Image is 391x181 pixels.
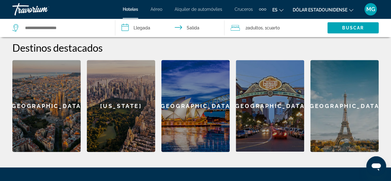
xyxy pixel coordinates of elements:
button: Cambiar moneda [293,5,353,14]
button: Buscar [327,22,379,33]
font: , 1 [263,25,267,30]
font: 2 [245,25,248,30]
button: Cambiar idioma [272,5,283,14]
a: [GEOGRAPHIC_DATA] [161,60,230,152]
font: adultos [248,25,263,30]
a: [GEOGRAPHIC_DATA] [12,60,81,152]
button: Viajeros: 2 adultos, 0 niños [224,19,327,37]
a: Cruceros [235,7,253,12]
a: Aéreo [151,7,162,12]
a: [GEOGRAPHIC_DATA] [310,60,379,152]
font: Dólar estadounidense [293,7,347,12]
h2: Destinos destacados [12,41,379,54]
a: Hoteles [123,7,138,12]
button: Fechas de entrada y salida [115,19,224,37]
iframe: Botón para iniciar la ventana de mensajería [366,156,386,176]
a: Alquiler de automóviles [175,7,222,12]
font: Cuarto [267,25,280,30]
a: [US_STATE] [87,60,155,152]
font: es [272,7,278,12]
font: Buscar [342,25,364,30]
font: MG [366,6,375,12]
button: Menú de usuario [363,3,379,16]
div: [GEOGRAPHIC_DATA] [236,60,304,152]
a: Travorium [12,1,74,17]
a: [GEOGRAPHIC_DATA] [236,60,304,152]
button: Elementos de navegación adicionales [259,4,266,14]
